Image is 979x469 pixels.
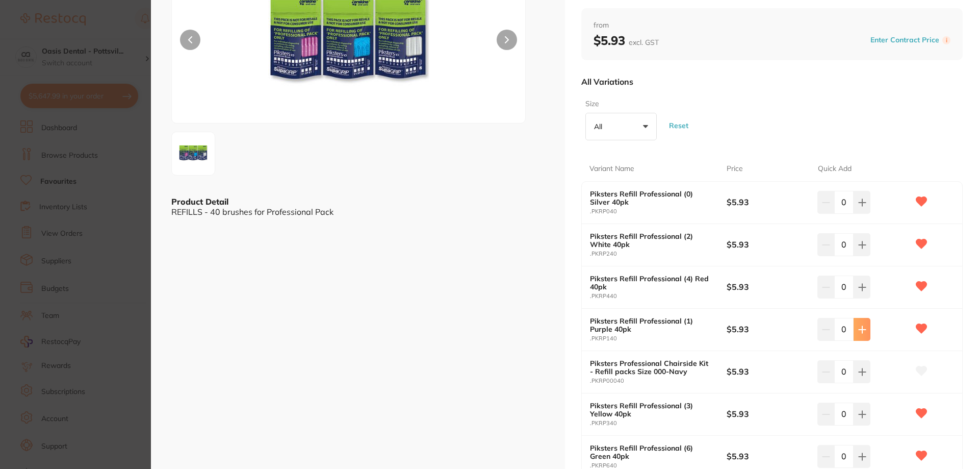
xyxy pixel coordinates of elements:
b: $5.93 [727,281,809,292]
b: $5.93 [594,33,659,48]
b: Piksters Refill Professional (3) Yellow 40pk [590,402,713,418]
p: Variant Name [589,164,634,174]
label: Size [585,99,654,109]
small: .PKRP640 [590,462,727,469]
button: Reset [666,107,691,144]
img: ODYtNTEzLWpwZw [175,135,212,172]
b: Piksters Refill Professional (6) Green 40pk [590,444,713,460]
small: .PKRP340 [590,420,727,427]
b: $5.93 [727,451,809,462]
p: Price [727,164,743,174]
b: Piksters Refill Professional (0) Silver 40pk [590,190,713,206]
b: $5.93 [727,408,809,419]
b: Piksters Refill Professional (1) Purple 40pk [590,317,713,333]
p: All [594,122,606,131]
span: excl. GST [629,38,659,47]
span: from [594,20,950,31]
b: Piksters Refill Professional (2) White 40pk [590,232,713,249]
b: $5.93 [727,366,809,377]
small: .PKRP240 [590,251,727,257]
b: Piksters Refill Professional (4) Red 40pk [590,275,713,291]
small: .PKRP040 [590,208,727,215]
small: .PKRP00040 [590,378,727,384]
div: REFILLS - 40 brushes for Professional Pack [171,207,545,216]
p: Quick Add [818,164,852,174]
label: i [942,36,950,44]
small: .PKRP140 [590,335,727,342]
button: All [585,113,657,140]
b: $5.93 [727,196,809,208]
b: $5.93 [727,324,809,335]
b: Piksters Professional Chairside Kit - Refill packs Size 000-Navy [590,359,713,376]
p: All Variations [581,77,633,87]
b: Product Detail [171,196,228,207]
button: Enter Contract Price [867,35,942,45]
b: $5.93 [727,239,809,250]
small: .PKRP440 [590,293,727,300]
